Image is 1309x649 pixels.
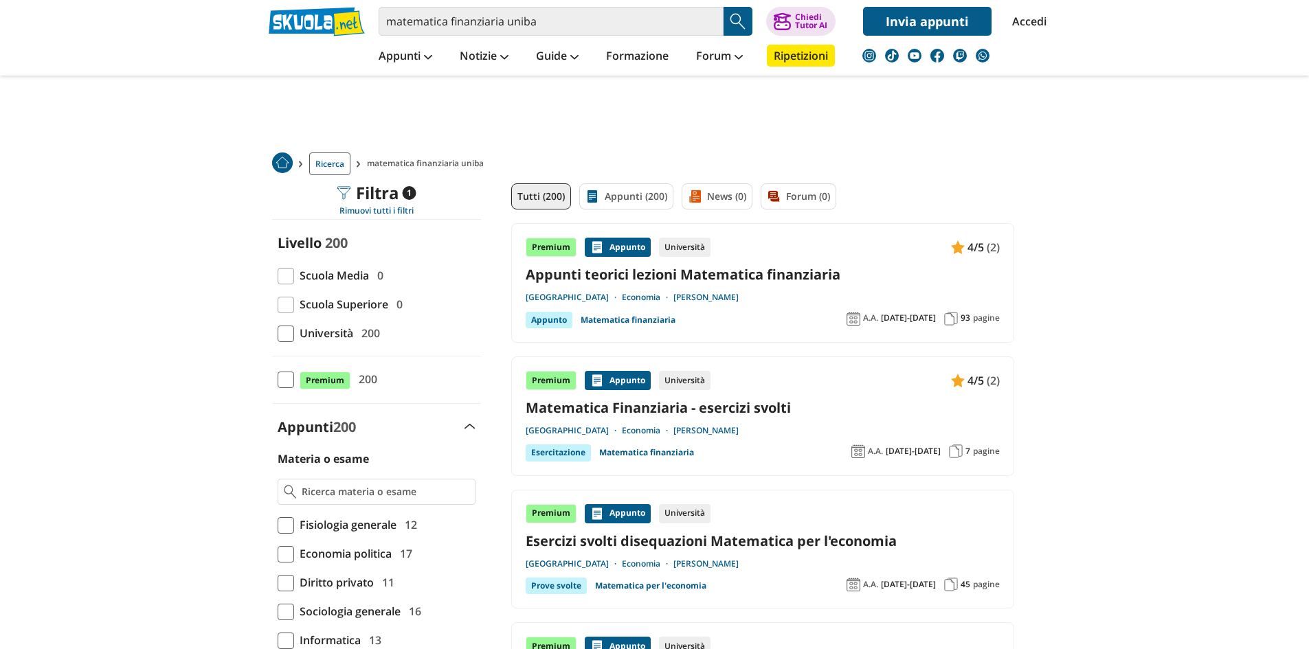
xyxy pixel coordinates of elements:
[862,49,876,62] img: instagram
[951,240,965,254] img: Appunti contenuto
[402,186,416,200] span: 1
[585,504,651,523] div: Appunto
[585,238,651,257] div: Appunto
[795,13,827,30] div: Chiedi Tutor AI
[309,152,350,175] a: Ricerca
[379,7,724,36] input: Cerca appunti, riassunti o versioni
[391,295,403,313] span: 0
[987,238,1000,256] span: (2)
[967,372,984,389] span: 4/5
[622,292,673,303] a: Economia
[885,49,899,62] img: tiktok
[294,573,374,591] span: Diritto privato
[363,631,381,649] span: 13
[456,45,512,69] a: Notizie
[526,371,577,390] div: Premium
[603,45,672,69] a: Formazione
[399,516,417,534] span: 12
[372,266,383,284] span: 0
[278,451,369,466] label: Materia o esame
[944,578,958,591] img: Pagine
[526,238,577,257] div: Premium
[465,424,476,429] img: Apri e chiudi sezione
[944,312,958,326] img: Pagine
[294,516,396,534] span: Fisiologia generale
[590,507,604,521] img: Appunti contenuto
[337,183,416,203] div: Filtra
[272,152,293,173] img: Home
[930,49,944,62] img: facebook
[526,504,577,523] div: Premium
[673,558,739,569] a: [PERSON_NAME]
[767,45,835,67] a: Ripetizioni
[526,444,591,461] div: Esercitazione
[673,425,739,436] a: [PERSON_NAME]
[724,7,752,36] button: Search Button
[511,183,571,209] a: Tutti (200)
[526,265,1000,284] a: Appunti teorici lezioni Matematica finanziaria
[300,372,350,389] span: Premium
[403,602,421,620] span: 16
[585,190,599,203] img: Appunti filtro contenuto
[881,312,936,323] span: [DATE]-[DATE]
[595,578,706,594] a: Matematica per l'economia
[284,485,297,499] img: Ricerca materia o esame
[394,545,412,562] span: 17
[622,425,673,436] a: Economia
[353,370,377,388] span: 200
[1012,7,1041,36] a: Accedi
[526,532,1000,550] a: Esercizi svolti disequazioni Matematica per l'economia
[590,240,604,254] img: Appunti contenuto
[333,418,356,436] span: 200
[590,374,604,387] img: Appunti contenuto
[659,371,711,390] div: Università
[863,579,878,590] span: A.A.
[579,183,673,209] a: Appunti (200)
[278,418,356,436] label: Appunti
[961,312,970,323] span: 93
[272,152,293,175] a: Home
[356,324,380,342] span: 200
[294,295,388,313] span: Scuola Superiore
[766,7,836,36] button: ChiediTutor AI
[294,602,401,620] span: Sociologia generale
[863,7,992,36] a: Invia appunti
[581,312,675,328] a: Matematica finanziaria
[951,374,965,387] img: Appunti contenuto
[375,45,436,69] a: Appunti
[526,312,572,328] div: Appunto
[973,312,1000,323] span: pagine
[886,446,941,457] span: [DATE]-[DATE]
[533,45,582,69] a: Guide
[585,371,651,390] div: Appunto
[868,446,883,457] span: A.A.
[294,324,353,342] span: Università
[967,238,984,256] span: 4/5
[526,292,622,303] a: [GEOGRAPHIC_DATA]
[847,578,860,591] img: Anno accademico
[949,444,963,458] img: Pagine
[599,444,694,461] a: Matematica finanziaria
[953,49,967,62] img: twitch
[908,49,921,62] img: youtube
[337,186,350,200] img: Filtra filtri mobile
[961,579,970,590] span: 45
[987,372,1000,389] span: (2)
[673,292,739,303] a: [PERSON_NAME]
[325,234,348,252] span: 200
[973,446,1000,457] span: pagine
[294,545,392,562] span: Economia politica
[976,49,989,62] img: WhatsApp
[278,234,322,252] label: Livello
[693,45,746,69] a: Forum
[526,558,622,569] a: [GEOGRAPHIC_DATA]
[847,312,860,326] img: Anno accademico
[367,152,489,175] span: matematica finanziaria uniba
[863,312,878,323] span: A.A.
[302,485,469,499] input: Ricerca materia o esame
[659,238,711,257] div: Università
[965,446,970,457] span: 7
[526,578,587,594] div: Prove svolte
[272,205,481,216] div: Rimuovi tutti i filtri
